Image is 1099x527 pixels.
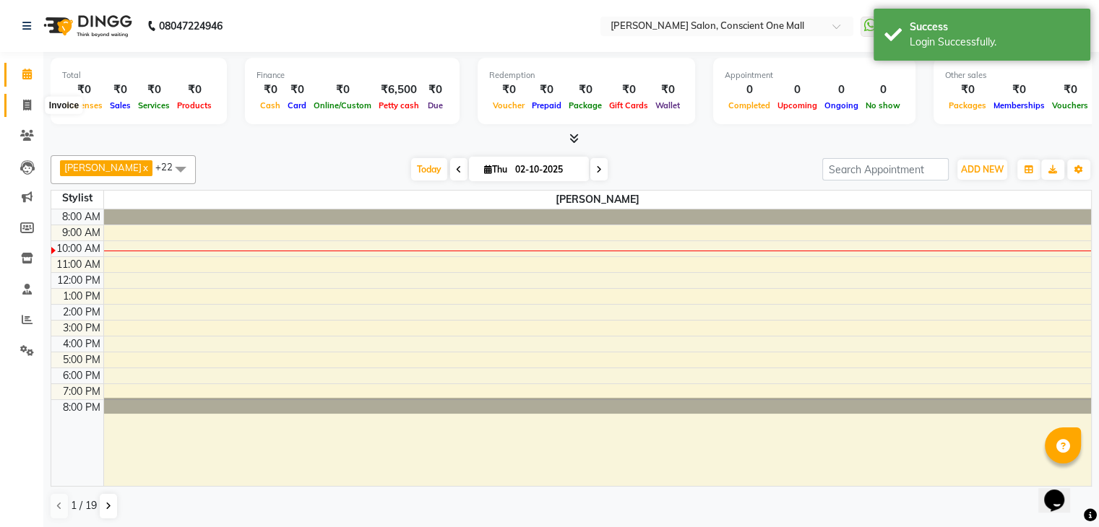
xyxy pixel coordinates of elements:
div: ₹0 [990,82,1048,98]
span: ADD NEW [961,164,1004,175]
div: Redemption [489,69,684,82]
div: Success [910,19,1079,35]
span: Today [411,158,447,180]
span: Prepaid [528,100,565,110]
div: ₹6,500 [375,82,423,98]
span: Due [424,100,447,110]
div: ₹0 [605,82,652,98]
div: 0 [725,82,774,98]
span: [PERSON_NAME] [64,162,142,173]
div: ₹0 [134,82,173,98]
span: Upcoming [774,100,821,110]
div: 0 [862,82,904,98]
span: Wallet [652,100,684,110]
div: 9:00 AM [59,225,103,240]
div: Appointment [725,69,904,82]
div: 1:00 PM [60,289,103,304]
span: Products [173,100,215,110]
span: No show [862,100,904,110]
div: 2:00 PM [60,305,103,320]
span: Cash [257,100,284,110]
div: Total [62,69,215,82]
div: 8:00 PM [60,400,103,415]
div: 0 [821,82,862,98]
div: ₹0 [945,82,990,98]
span: [PERSON_NAME] [104,191,1092,209]
span: Card [284,100,310,110]
span: Completed [725,100,774,110]
span: Sales [106,100,134,110]
div: ₹0 [423,82,448,98]
div: 7:00 PM [60,384,103,399]
span: Voucher [489,100,528,110]
div: 10:00 AM [53,241,103,256]
span: Memberships [990,100,1048,110]
span: Services [134,100,173,110]
span: Petty cash [375,100,423,110]
div: ₹0 [284,82,310,98]
button: ADD NEW [957,160,1007,180]
div: ₹0 [62,82,106,98]
div: 6:00 PM [60,368,103,383]
span: Thu [480,164,511,175]
div: ₹0 [106,82,134,98]
div: ₹0 [652,82,684,98]
span: Gift Cards [605,100,652,110]
div: ₹0 [528,82,565,98]
span: +22 [155,161,184,173]
iframe: chat widget [1038,469,1085,513]
span: Vouchers [1048,100,1092,110]
div: Finance [257,69,448,82]
div: ₹0 [173,82,215,98]
div: 11:00 AM [53,257,103,272]
div: Invoice [46,97,82,114]
a: x [142,162,148,173]
span: Ongoing [821,100,862,110]
input: 2025-10-02 [511,159,583,180]
b: 08047224946 [159,6,223,46]
div: ₹0 [1048,82,1092,98]
div: 0 [774,82,821,98]
span: Online/Custom [310,100,375,110]
div: Stylist [51,191,103,206]
div: ₹0 [565,82,605,98]
img: logo [37,6,136,46]
div: ₹0 [257,82,284,98]
div: 3:00 PM [60,321,103,336]
div: 8:00 AM [59,209,103,225]
span: Packages [945,100,990,110]
span: Package [565,100,605,110]
div: 5:00 PM [60,352,103,367]
div: 12:00 PM [54,273,103,288]
div: Login Successfully. [910,35,1079,50]
span: 1 / 19 [71,498,97,513]
div: 4:00 PM [60,336,103,352]
input: Search Appointment [822,158,949,180]
div: ₹0 [310,82,375,98]
div: ₹0 [489,82,528,98]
